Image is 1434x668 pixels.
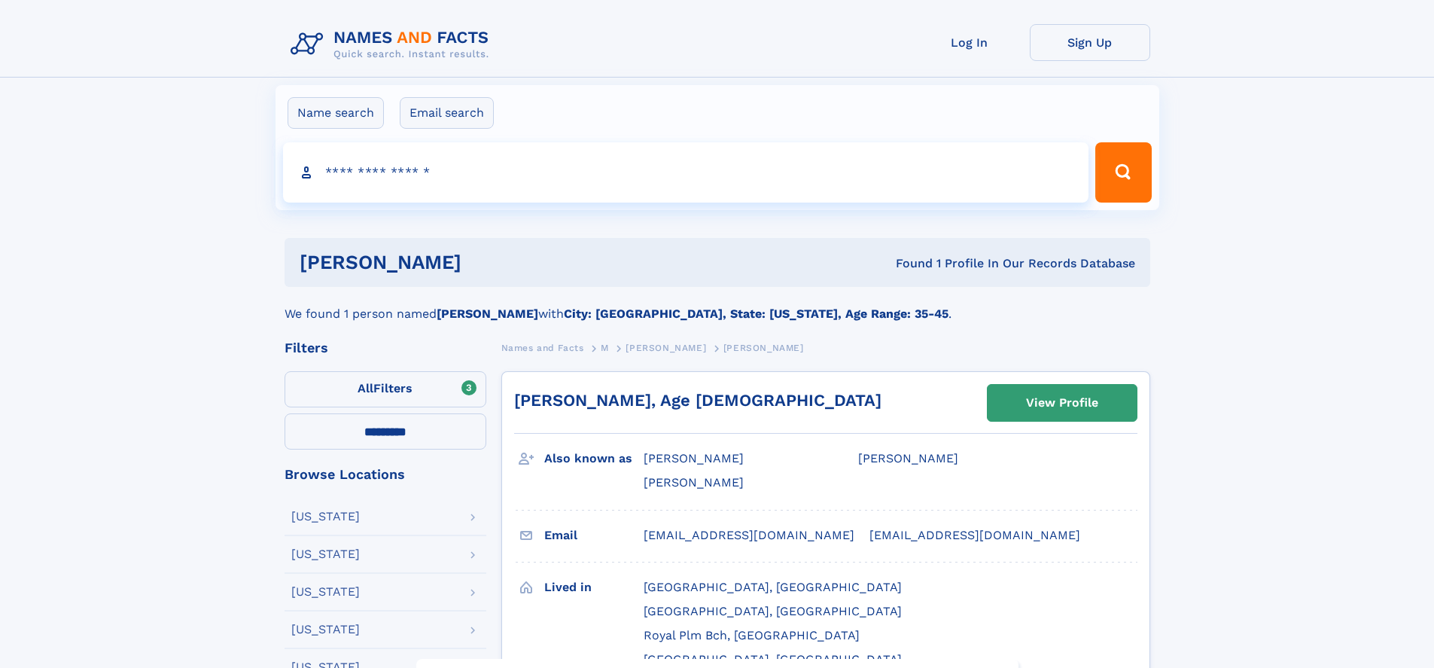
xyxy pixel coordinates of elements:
[544,523,644,548] h3: Email
[400,97,494,129] label: Email search
[644,604,902,618] span: [GEOGRAPHIC_DATA], [GEOGRAPHIC_DATA]
[285,24,501,65] img: Logo Names and Facts
[283,142,1089,203] input: search input
[291,548,360,560] div: [US_STATE]
[678,255,1135,272] div: Found 1 Profile In Our Records Database
[723,343,804,353] span: [PERSON_NAME]
[601,343,609,353] span: M
[300,253,679,272] h1: [PERSON_NAME]
[644,475,744,490] span: [PERSON_NAME]
[358,381,373,395] span: All
[437,307,538,321] b: [PERSON_NAME]
[1026,386,1098,420] div: View Profile
[626,338,706,357] a: [PERSON_NAME]
[564,307,948,321] b: City: [GEOGRAPHIC_DATA], State: [US_STATE], Age Range: 35-45
[644,528,854,542] span: [EMAIL_ADDRESS][DOMAIN_NAME]
[291,511,360,523] div: [US_STATE]
[544,575,644,600] h3: Lived in
[644,652,902,666] span: [GEOGRAPHIC_DATA], [GEOGRAPHIC_DATA]
[285,341,486,355] div: Filters
[514,391,881,410] a: [PERSON_NAME], Age [DEMOGRAPHIC_DATA]
[501,338,584,357] a: Names and Facts
[288,97,384,129] label: Name search
[285,468,486,481] div: Browse Locations
[644,628,860,642] span: Royal Plm Bch, [GEOGRAPHIC_DATA]
[601,338,609,357] a: M
[544,446,644,471] h3: Also known as
[644,580,902,594] span: [GEOGRAPHIC_DATA], [GEOGRAPHIC_DATA]
[285,287,1150,323] div: We found 1 person named with .
[626,343,706,353] span: [PERSON_NAME]
[858,451,958,465] span: [PERSON_NAME]
[869,528,1080,542] span: [EMAIL_ADDRESS][DOMAIN_NAME]
[291,586,360,598] div: [US_STATE]
[1030,24,1150,61] a: Sign Up
[291,624,360,636] div: [US_STATE]
[285,371,486,407] label: Filters
[1095,142,1151,203] button: Search Button
[909,24,1030,61] a: Log In
[644,451,744,465] span: [PERSON_NAME]
[988,385,1137,421] a: View Profile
